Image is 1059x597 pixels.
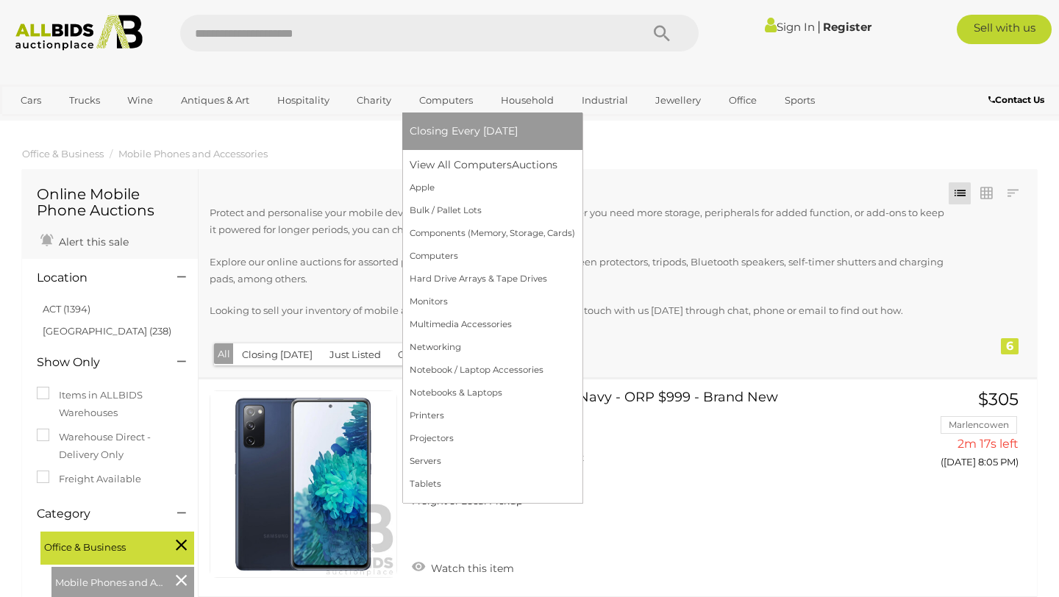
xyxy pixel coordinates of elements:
[419,390,886,519] a: Galaxy S20 FE 5G - Cloud Navy - ORP $999 - Brand New 53943-27 [GEOGRAPHIC_DATA] Taren Point ALLBI...
[37,229,132,251] a: Alert this sale
[817,18,821,35] span: |
[210,204,947,239] p: Protect and personalise your mobile device with the right accessories. Whether you need more stor...
[37,507,155,521] h4: Category
[44,535,154,556] span: Office & Business
[37,271,155,285] h4: Location
[11,88,51,112] a: Cars
[118,148,268,160] a: Mobile Phones and Accessories
[55,235,129,249] span: Alert this sale
[823,20,871,34] a: Register
[321,343,390,366] button: Just Listed
[765,20,815,34] a: Sign In
[908,390,1022,476] a: $305 Marlencowen 2m 17s left ([DATE] 8:05 PM)
[8,15,151,51] img: Allbids.com.au
[957,15,1052,44] a: Sell with us
[60,88,110,112] a: Trucks
[37,356,155,369] h4: Show Only
[210,302,947,319] p: Looking to sell your inventory of mobile accessories? ALLBIDS can help. Get in touch with us [DAT...
[988,94,1044,105] b: Contact Us
[347,88,401,112] a: Charity
[572,88,638,112] a: Industrial
[646,88,710,112] a: Jewellery
[410,88,482,112] a: Computers
[37,471,141,487] label: Freight Available
[118,88,163,112] a: Wine
[625,15,699,51] button: Search
[389,343,468,366] button: Closing Next
[719,88,766,112] a: Office
[233,343,321,366] button: Closing [DATE]
[775,88,824,112] a: Sports
[214,343,234,365] button: All
[43,325,171,337] a: [GEOGRAPHIC_DATA] (238)
[978,389,1019,410] span: $305
[427,562,514,575] span: Watch this item
[491,88,563,112] a: Household
[268,88,339,112] a: Hospitality
[210,254,947,288] p: Explore our online auctions for assorted phone cables, wireless presenters, screen protectors, tr...
[55,571,165,591] span: Mobile Phones and Accessories
[988,92,1048,108] a: Contact Us
[37,429,183,463] label: Warehouse Direct - Delivery Only
[37,186,183,218] h1: Online Mobile Phone Auctions
[37,387,183,421] label: Items in ALLBIDS Warehouses
[171,88,259,112] a: Antiques & Art
[22,148,104,160] a: Office & Business
[43,303,90,315] a: ACT (1394)
[408,556,518,578] a: Watch this item
[1001,338,1019,354] div: 6
[11,112,135,137] a: [GEOGRAPHIC_DATA]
